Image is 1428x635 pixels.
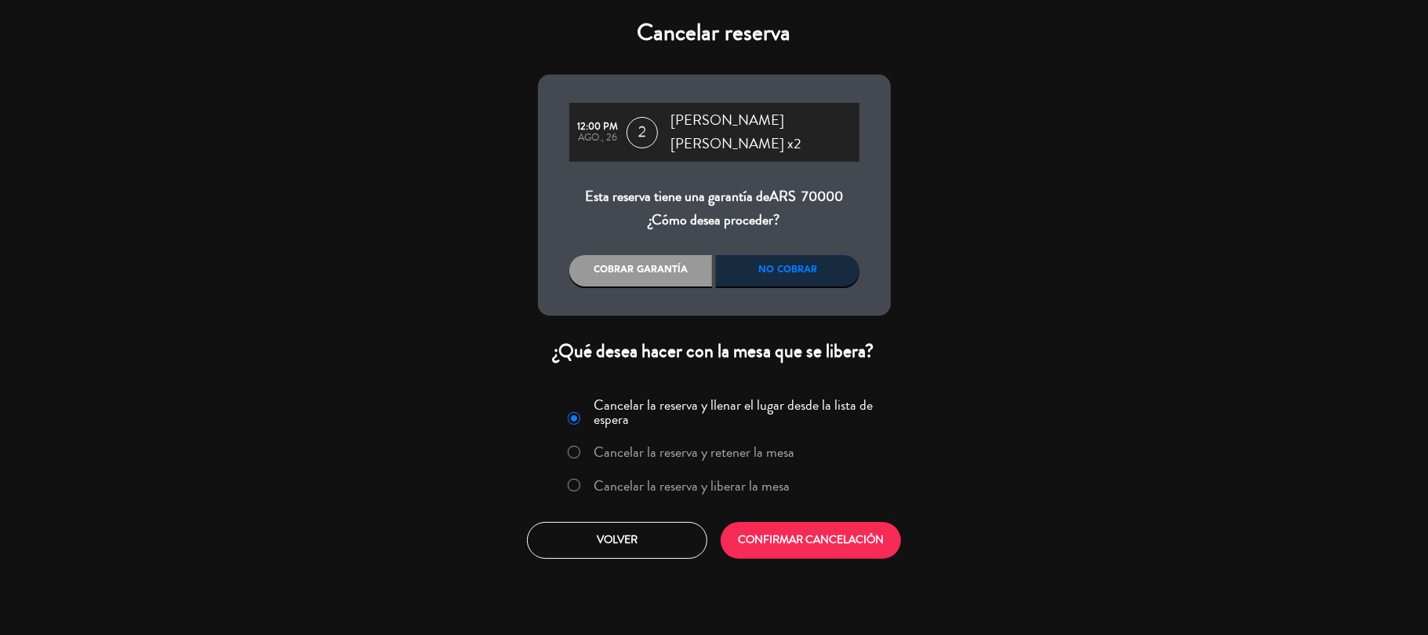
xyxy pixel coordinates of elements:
button: CONFIRMAR CANCELACIÓN [721,522,901,559]
div: ¿Qué desea hacer con la mesa que se libera? [538,339,891,363]
label: Cancelar la reserva y llenar el lugar desde la lista de espera [594,398,881,426]
label: Cancelar la reserva y retener la mesa [594,445,794,459]
div: No cobrar [716,255,859,286]
div: 12:00 PM [577,122,619,133]
span: 70000 [801,186,843,206]
span: [PERSON_NAME] [PERSON_NAME] x2 [670,109,859,155]
button: Volver [527,522,707,559]
span: ARS [769,186,796,206]
h4: Cancelar reserva [538,19,891,47]
span: 2 [627,117,658,148]
label: Cancelar la reserva y liberar la mesa [594,479,790,493]
div: ago., 26 [577,133,619,144]
div: Esta reserva tiene una garantía de ¿Cómo desea proceder? [569,185,859,232]
div: Cobrar garantía [569,255,713,286]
